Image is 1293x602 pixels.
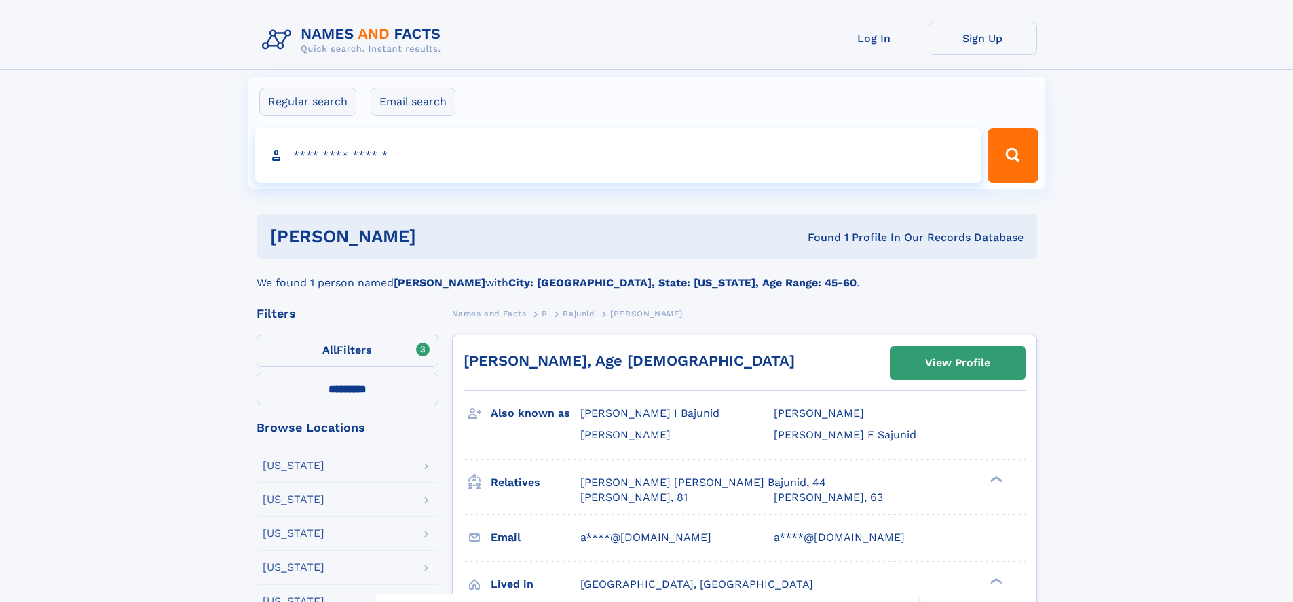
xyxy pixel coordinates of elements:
b: [PERSON_NAME] [394,276,485,289]
div: ❯ [987,576,1003,585]
a: View Profile [891,347,1025,379]
button: Search Button [988,128,1038,183]
div: [US_STATE] [263,494,324,505]
img: Logo Names and Facts [257,22,452,58]
div: ❯ [987,474,1003,483]
label: Regular search [259,88,356,116]
b: City: [GEOGRAPHIC_DATA], State: [US_STATE], Age Range: 45-60 [508,276,857,289]
span: [PERSON_NAME] [774,407,864,419]
span: [GEOGRAPHIC_DATA], [GEOGRAPHIC_DATA] [580,578,813,590]
a: [PERSON_NAME], 63 [774,490,883,505]
input: search input [255,128,982,183]
a: Log In [820,22,929,55]
span: All [322,343,337,356]
div: [US_STATE] [263,528,324,539]
div: [US_STATE] [263,460,324,471]
span: [PERSON_NAME] F Sajunid [774,428,916,441]
div: View Profile [925,347,990,379]
span: [PERSON_NAME] I Bajunid [580,407,719,419]
h3: Email [491,526,580,549]
span: B [542,309,548,318]
a: Sign Up [929,22,1037,55]
label: Filters [257,335,438,367]
div: [US_STATE] [263,562,324,573]
a: [PERSON_NAME] [PERSON_NAME] Bajunid, 44 [580,475,826,490]
div: We found 1 person named with . [257,259,1037,291]
h3: Relatives [491,471,580,494]
a: [PERSON_NAME], 81 [580,490,688,505]
span: [PERSON_NAME] [580,428,671,441]
div: Browse Locations [257,421,438,434]
label: Email search [371,88,455,116]
div: Filters [257,307,438,320]
a: Bajunid [563,305,595,322]
a: [PERSON_NAME], Age [DEMOGRAPHIC_DATA] [464,352,795,369]
h1: [PERSON_NAME] [270,228,612,245]
h3: Lived in [491,573,580,596]
a: Names and Facts [452,305,527,322]
span: Bajunid [563,309,595,318]
a: B [542,305,548,322]
span: [PERSON_NAME] [610,309,683,318]
div: Found 1 Profile In Our Records Database [612,230,1024,245]
h3: Also known as [491,402,580,425]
